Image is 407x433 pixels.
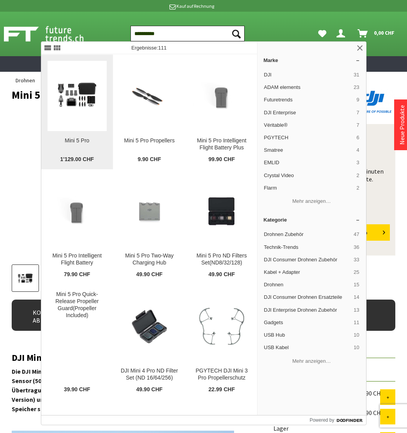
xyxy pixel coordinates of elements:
[264,122,354,129] span: Véritable®
[356,134,359,141] span: 6
[48,191,107,231] img: Mini 5 Pro Intelligent Flight Battery
[120,252,179,266] div: Mini 5 Pro Two-Way Charging Hub
[354,307,359,314] span: 13
[358,409,381,417] div: 79,90 CHF
[310,417,334,424] span: Powered by
[64,271,90,278] span: 79.90 CHF
[349,89,395,115] img: DJI
[358,389,381,397] div: 99,90 CHF
[192,367,252,382] div: PGYTECH DJI Mini 3 Pro Propellerschutz
[158,45,167,51] span: 111
[356,109,359,116] span: 7
[131,45,166,51] span: Ergebnisse:
[4,24,101,44] img: Shop Futuretrends - zur Startseite wechseln
[48,291,107,319] div: Mini 5 Pro Quick-Release Propeller Guard(Propeller Included)
[356,159,359,166] span: 3
[354,294,359,301] span: 14
[264,294,351,301] span: DJI Consumer Drohnen Ersatzteile
[314,26,330,41] a: Meine Favoriten
[48,76,107,116] img: Mini 5 Pro
[12,353,234,363] h2: DJI Mini 5 Pro
[186,55,258,169] a: Mini 5 Pro Intelligent Flight Battery Plus Mini 5 Pro Intelligent Flight Battery Plus 99.90 CHF
[354,344,359,351] span: 10
[264,71,351,78] span: DJI
[12,367,231,413] strong: Die DJI Mini 5 Pro ist eine ultraleichte Drohne unter 250 g mit 1-Zoll-CMOS-Sensor (50 MP), omnid...
[264,332,351,339] span: USB Hub
[120,367,179,382] div: DJI Mini 4 Pro ND Filter Set (ND 16/64/256)
[41,55,113,169] a: Mini 5 Pro Mini 5 Pro 1'129.00 CHF
[16,77,35,84] span: Drohnen
[354,26,398,41] a: Warenkorb
[120,137,179,144] div: Mini 5 Pro Propellers
[354,256,359,263] span: 33
[257,54,366,66] a: Marke
[208,386,235,393] span: 22.99 CHF
[41,285,113,399] a: Mini 5 Pro Quick-Release Propeller Guard(Propeller Included) 39.90 CHF
[264,319,351,326] span: Gadgets
[264,96,354,103] span: Futuretrends
[264,109,354,116] span: DJI Enterprise
[354,332,359,339] span: 10
[264,231,351,238] span: Drohnen Zubehör
[356,172,359,179] span: 2
[257,214,366,226] a: Kategorie
[136,386,163,393] span: 49.90 CHF
[354,281,359,288] span: 15
[192,137,252,151] div: Mini 5 Pro Intelligent Flight Battery Plus
[354,231,359,238] span: 47
[48,252,107,266] div: Mini 5 Pro Intelligent Flight Battery
[120,76,179,116] img: Mini 5 Pro Propellers
[261,355,363,367] button: Mehr anzeigen…
[354,244,359,251] span: 36
[30,124,217,249] img: Mini 5 Pro
[264,256,351,263] span: DJI Consumer Drohnen Zubehör
[17,305,100,325] div: Kostenloser Versand ab CHF 150
[120,302,179,350] img: DJI Mini 4 Pro ND Filter Set (ND 16/64/256)
[192,296,252,356] img: PGYTECH DJI Mini 3 Pro Propellerschutz
[192,76,252,116] img: Mini 5 Pro Intelligent Flight Battery Plus
[41,170,113,284] a: Mini 5 Pro Intelligent Flight Battery Mini 5 Pro Intelligent Flight Battery 79.90 CHF
[12,89,319,101] h1: Mini 5 Pro
[261,195,363,208] button: Mehr anzeigen…
[354,319,359,326] span: 11
[186,285,258,399] a: PGYTECH DJI Mini 3 Pro Propellerschutz PGYTECH DJI Mini 3 Pro Propellerschutz 22.99 CHF
[356,96,359,103] span: 9
[192,191,252,231] img: Mini 5 Pro ND Filters Set(ND8/32/128)
[264,147,354,154] span: Smatree
[264,344,351,351] span: USB Kabel
[186,170,258,284] a: Mini 5 Pro ND Filters Set(ND8/32/128) Mini 5 Pro ND Filters Set(ND8/32/128) 49.90 CHF
[354,71,359,78] span: 31
[136,271,163,278] span: 49.90 CHF
[113,55,185,169] a: Mini 5 Pro Propellers Mini 5 Pro Propellers 9.90 CHF
[264,134,354,141] span: PGYTECH
[130,26,245,41] input: Produkt, Marke, Kategorie, EAN, Artikelnummer…
[264,269,351,276] span: Kabel + Adapter
[64,386,90,393] span: 39.90 CHF
[228,26,245,41] button: Suchen
[354,269,359,276] span: 25
[398,105,406,145] a: Neue Produkte
[264,172,354,179] span: Crystal Video
[356,147,359,154] span: 4
[264,307,351,314] span: DJI Enterprise Drohnen Zubehör
[264,84,351,91] span: ADAM elements
[264,281,351,288] span: Drohnen
[264,159,354,166] span: EMLID
[333,26,351,41] a: Dein Konto
[113,285,185,399] a: DJI Mini 4 Pro ND Filter Set (ND 16/64/256) DJI Mini 4 Pro ND Filter Set (ND 16/64/256) 49.90 CHF
[354,84,359,91] span: 23
[356,122,359,129] span: 7
[12,72,39,89] a: Drohnen
[60,156,94,163] span: 1'129.00 CHF
[310,415,366,425] a: Powered by
[113,170,185,284] a: Mini 5 Pro Two-Way Charging Hub Mini 5 Pro Two-Way Charging Hub 49.90 CHF
[208,156,235,163] span: 99.90 CHF
[208,271,235,278] span: 49.90 CHF
[356,185,359,192] span: 2
[192,252,252,266] div: Mini 5 Pro ND Filters Set(ND8/32/128)
[264,244,351,251] span: Technik-Trends
[264,185,354,192] span: Flarm
[138,156,161,163] span: 9.90 CHF
[374,27,395,39] span: 0,00 CHF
